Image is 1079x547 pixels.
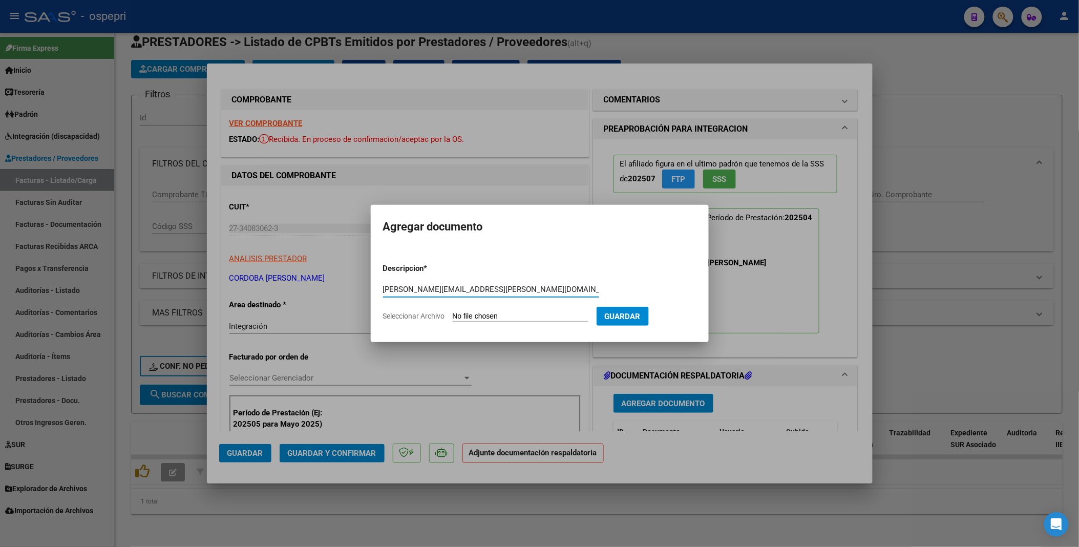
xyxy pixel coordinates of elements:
p: Descripcion [383,263,477,275]
div: Open Intercom Messenger [1044,512,1069,537]
h2: Agregar documento [383,217,696,237]
span: Seleccionar Archivo [383,312,445,320]
span: Guardar [605,312,641,321]
button: Guardar [597,307,649,326]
